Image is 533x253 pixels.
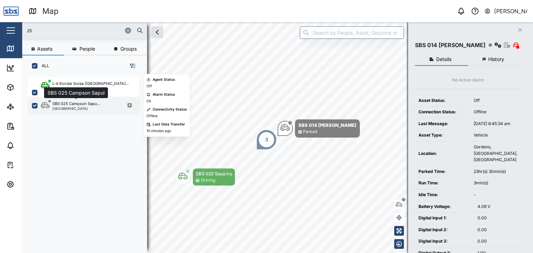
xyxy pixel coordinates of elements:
div: Idle Time: [418,192,467,198]
div: Map marker [256,129,277,150]
div: SBS 032 Saua Iru [196,170,232,177]
div: Tasks [18,161,37,169]
div: 10 minutes ago [146,128,171,134]
div: Location: [418,150,467,157]
label: ALL [37,63,49,69]
div: 3min(s) [474,180,517,186]
div: SBS 014 [PERSON_NAME] [415,41,485,50]
div: Vehicle [474,132,517,139]
div: Assets [18,84,40,91]
div: Connectivity Status [153,107,187,112]
div: Map marker [278,119,360,138]
div: Gordons, [GEOGRAPHIC_DATA], [GEOGRAPHIC_DATA] [474,144,517,163]
span: Details [436,57,451,62]
div: Map [18,45,34,52]
div: Map [42,5,59,17]
div: Agent Status [153,77,175,82]
span: Groups [120,46,137,51]
span: Assets [37,46,52,51]
div: Asset Status: [418,97,467,104]
input: Search assets or drivers [26,25,143,36]
div: Ok [146,98,151,104]
div: Offline [474,109,517,115]
span: History [488,57,504,62]
div: Run Time: [418,180,467,186]
canvas: Map [22,22,533,253]
div: Alarm Status [153,92,175,97]
div: Dashboard [18,64,49,72]
div: 4.06 V [477,203,517,210]
div: Parked [303,129,317,135]
div: Last Message: [418,121,467,127]
div: Morobe [52,87,129,90]
div: 23hr(s) 30min(s) [474,168,517,175]
div: [PERSON_NAME] [494,7,527,16]
img: Main Logo [3,3,19,19]
button: [PERSON_NAME] [484,6,527,16]
div: Connection Status: [418,109,467,115]
div: Asset Type: [418,132,467,139]
div: Last Data Transfer [153,122,185,127]
div: Offline [146,113,158,119]
div: Off [146,84,152,89]
div: Digital Input 2: [418,227,471,233]
div: Off [474,97,517,104]
div: [GEOGRAPHIC_DATA] [52,107,100,110]
div: Reports [18,122,42,130]
div: L-4 Kondai Sorea ([GEOGRAPHIC_DATA]... [52,81,129,87]
div: Sites [18,103,35,111]
div: grid [28,74,147,247]
div: 0.00 [477,215,517,221]
div: No Active Alarm [452,77,484,84]
div: Driving [201,177,215,184]
div: Parked Time: [418,168,467,175]
input: Search by People, Asset, Geozone or Place [300,26,404,39]
span: People [79,46,95,51]
div: Settings [18,181,43,188]
div: Map marker [175,168,235,186]
div: SBS 025 Campson Sapu... [52,101,100,107]
div: 0.00 [477,238,517,245]
div: SBS 014 [PERSON_NAME] [298,122,356,129]
div: 3 [265,136,268,143]
div: - [474,192,517,198]
div: Digital Input 3: [418,238,471,245]
div: Alarms [18,142,40,149]
div: Battery Voltage: [418,203,471,210]
div: Digital Input 1: [418,215,471,221]
div: 0.00 [477,227,517,233]
div: [DATE] 8:45:34 am [474,121,517,127]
